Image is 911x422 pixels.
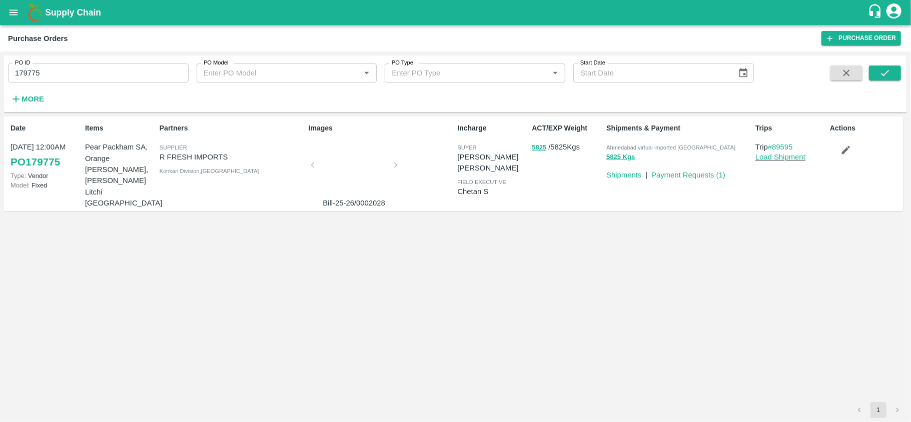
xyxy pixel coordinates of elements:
[388,66,533,79] input: Enter PO Type
[457,123,528,133] p: Incharge
[11,171,81,180] p: Vendor
[606,123,751,133] p: Shipments & Payment
[11,181,30,189] span: Model:
[532,123,602,133] p: ACT/EXP Weight
[573,63,729,82] input: Start Date
[160,151,305,162] p: R FRESH IMPORTS
[45,7,101,17] b: Supply Chain
[11,172,26,179] span: Type:
[392,59,413,67] label: PO Type
[45,5,867,19] a: Supply Chain
[317,197,392,208] p: Bill-25-26/0002028
[549,66,562,79] button: Open
[885,2,903,23] div: account of current user
[457,179,506,185] span: field executive
[867,3,885,21] div: customer-support
[22,95,44,103] strong: More
[532,142,546,153] button: 5825
[15,59,30,67] label: PO ID
[309,123,454,133] p: Images
[457,151,528,174] p: [PERSON_NAME] [PERSON_NAME]
[606,171,641,179] a: Shipments
[755,153,805,161] a: Load Shipment
[606,151,635,163] button: 5825 Kgs
[755,123,826,133] p: Trips
[11,153,60,171] a: PO179775
[768,143,793,151] a: #89595
[25,2,45,22] img: logo
[160,123,305,133] p: Partners
[457,186,528,197] p: Chetan S
[2,1,25,24] button: open drawer
[734,63,753,82] button: Choose date
[532,141,602,153] p: / 5825 Kgs
[11,180,81,190] p: Fixed
[11,123,81,133] p: Date
[85,141,156,208] p: Pear Packham SA, Orange [PERSON_NAME], [PERSON_NAME] Litchi [GEOGRAPHIC_DATA]
[651,171,725,179] a: Payment Requests (1)
[160,168,259,174] span: Konkan Division , [GEOGRAPHIC_DATA]
[606,144,735,150] span: Ahmedabad virtual imported [GEOGRAPHIC_DATA]
[755,141,826,152] p: Trip
[821,31,901,45] a: Purchase Order
[200,66,345,79] input: Enter PO Model
[8,63,189,82] input: Enter PO ID
[830,123,900,133] p: Actions
[457,144,476,150] span: buyer
[11,141,81,152] p: [DATE] 12:00AM
[204,59,229,67] label: PO Model
[580,59,605,67] label: Start Date
[85,123,156,133] p: Items
[360,66,373,79] button: Open
[160,144,187,150] span: Supplier
[641,165,647,180] div: |
[8,90,47,107] button: More
[850,402,907,418] nav: pagination navigation
[870,402,886,418] button: page 1
[8,32,68,45] div: Purchase Orders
